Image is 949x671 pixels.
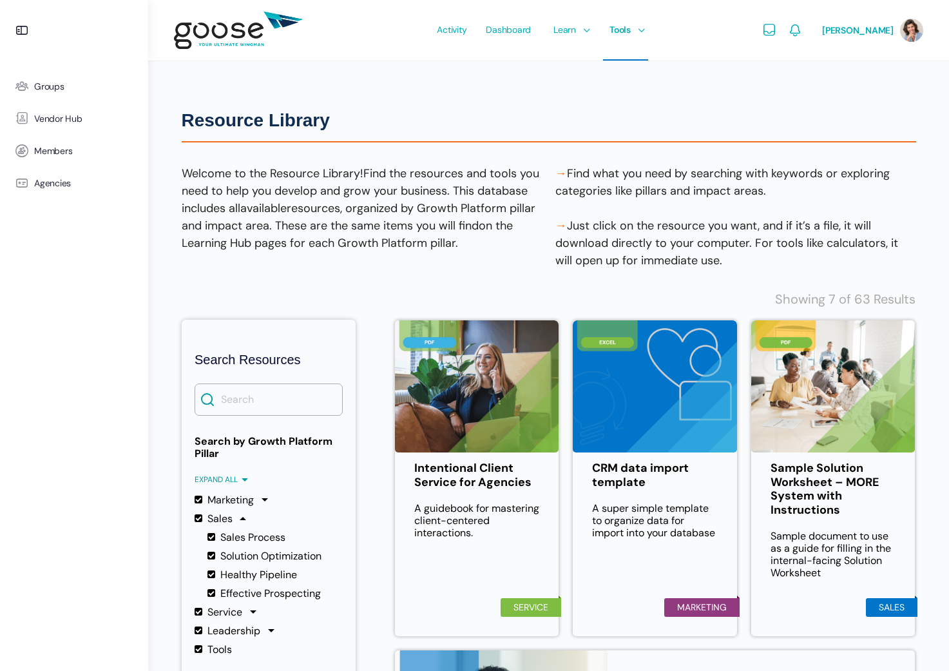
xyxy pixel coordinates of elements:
li: Service [501,598,561,617]
a: Sample Solution Worksheet – MORE System with Instructions [771,462,896,517]
span: Vendor Hub [34,113,82,124]
span: → [555,166,567,181]
li: Marketing [664,598,740,617]
li: Sales [866,598,917,617]
span: Agencies [34,178,71,189]
p: A super simple template to organize data for import into your database [592,502,717,539]
a: CRM data import template [592,462,717,489]
label: Effective Prospecting [207,587,321,599]
input: Search [195,384,343,416]
label: Leadership [195,625,260,637]
label: Solution Optimization [207,550,321,562]
strong: Search by Growth Platform Pillar [195,435,343,460]
label: Healthy Pipeline [207,569,297,581]
span: Find what you need by searching with keywords or exploring categories like pillars and impact areas. [555,166,890,199]
span: resources, organized by Growth Platform pillar and impact area. These are the same items you will... [182,200,535,233]
span: Members [34,146,72,157]
label: Sales [195,512,233,525]
a: Intentional Client Service for Agencies [414,462,539,489]
iframe: Chat Widget [885,609,949,671]
label: Marketing [195,494,254,506]
span: Groups [34,81,64,92]
span: → [555,218,567,233]
span: available [240,200,287,216]
span: [PERSON_NAME] [822,24,894,36]
span: Expand all [195,475,248,484]
a: Members [6,135,142,167]
label: Service [195,606,242,618]
a: Vendor Hub [6,102,142,135]
label: Sales Process [207,531,285,543]
h1: Resource Library [182,109,916,132]
p: Just click on the resource you want, and if it’s a file, it will download directly to your comput... [555,217,916,269]
a: Groups [6,70,142,102]
span: Showing 7 of 63 Results [775,291,915,307]
h2: Search Resources [195,352,343,367]
p: A guidebook for mastering client-centered interactions. [414,502,539,539]
p: Welcome to the Resource Library! [182,165,542,252]
a: Agencies [6,167,142,199]
p: Sample document to use as a guide for filling in the internal-facing Solution Worksheet [771,530,896,579]
label: Tools [195,643,232,656]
